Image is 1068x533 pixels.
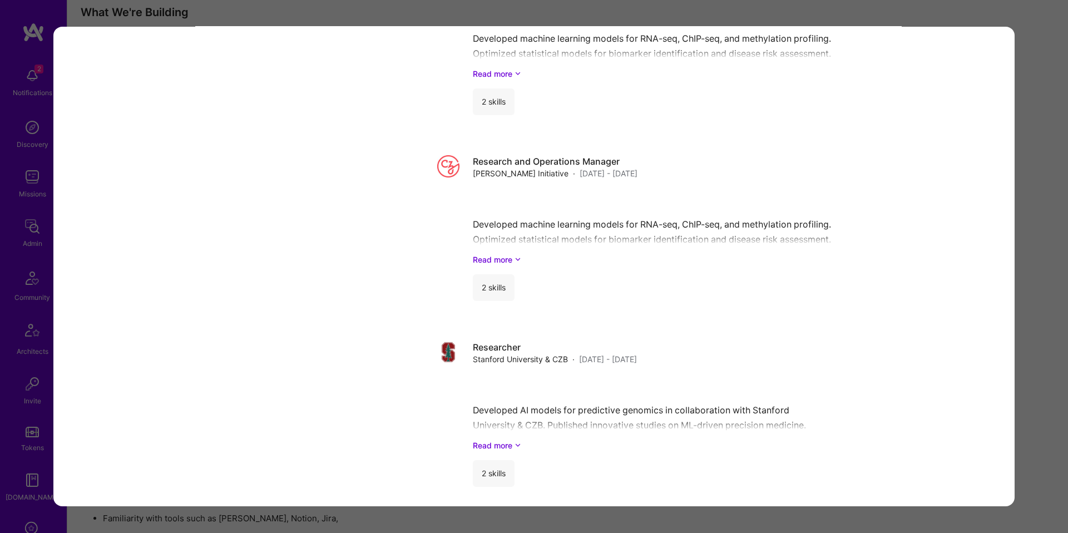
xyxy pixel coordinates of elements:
[473,167,568,179] span: [PERSON_NAME] Initiative
[579,353,637,365] span: [DATE] - [DATE]
[473,353,568,365] span: Stanford University & CZB
[515,440,521,451] i: icon ArrowDownSecondaryDark
[473,274,515,301] div: 2 skills
[473,254,881,265] a: Read more
[515,68,521,80] i: icon ArrowDownSecondaryDark
[473,341,637,353] h4: Researcher
[53,27,1015,506] div: modal
[437,341,459,363] img: Company logo
[473,155,637,167] h4: Research and Operations Manager
[515,254,521,265] i: icon ArrowDownSecondaryDark
[473,440,881,451] a: Read more
[572,353,575,365] span: ·
[573,167,575,179] span: ·
[580,167,637,179] span: [DATE] - [DATE]
[437,155,459,177] img: Company logo
[473,88,515,115] div: 2 skills
[473,460,515,487] div: 2 skills
[473,68,881,80] a: Read more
